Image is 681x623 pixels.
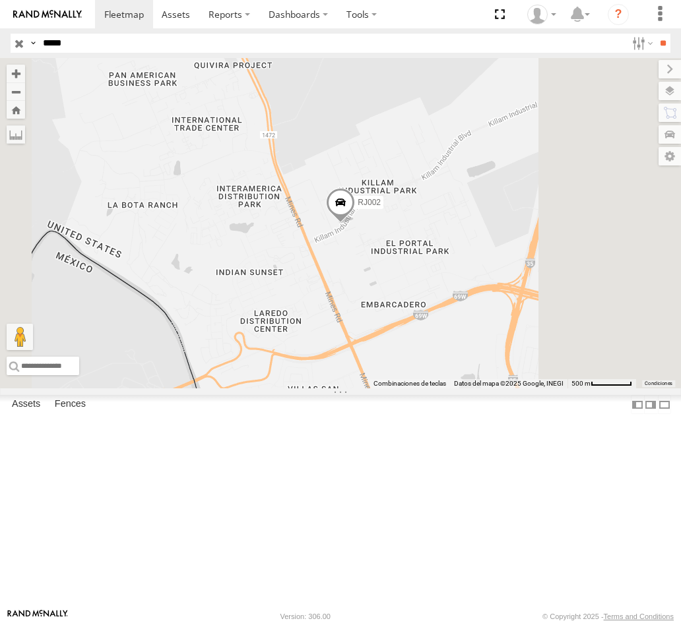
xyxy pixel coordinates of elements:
a: Condiciones (se abre en una nueva pestaña) [645,381,672,386]
i: ? [608,4,629,25]
a: Visit our Website [7,610,68,623]
span: Datos del mapa ©2025 Google, INEGI [454,380,564,387]
label: Search Query [28,34,38,53]
label: Search Filter Options [627,34,655,53]
button: Escala del mapa: 500 m por 59 píxeles [567,379,636,388]
label: Fences [48,396,92,414]
div: Josue Jimenez [523,5,561,24]
img: rand-logo.svg [13,10,82,19]
div: © Copyright 2025 - [542,612,674,620]
label: Measure [7,125,25,144]
button: Zoom out [7,82,25,101]
label: Map Settings [659,147,681,165]
button: Arrastra el hombrecito naranja al mapa para abrir Street View [7,324,33,350]
label: Dock Summary Table to the Left [631,395,644,414]
button: Zoom in [7,65,25,82]
span: RJ002 [358,198,381,207]
div: Version: 306.00 [280,612,331,620]
button: Combinaciones de teclas [373,379,446,388]
span: 500 m [571,380,591,387]
button: Zoom Home [7,101,25,119]
label: Dock Summary Table to the Right [644,395,657,414]
label: Hide Summary Table [658,395,671,414]
a: Terms and Conditions [604,612,674,620]
label: Assets [5,396,47,414]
